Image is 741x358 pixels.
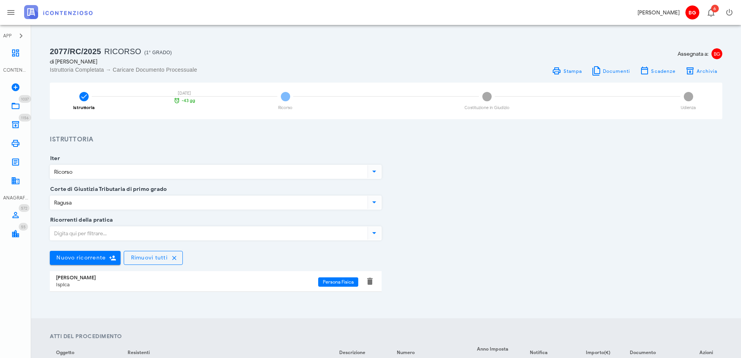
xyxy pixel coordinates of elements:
[21,115,29,120] span: 1156
[281,92,290,101] span: 2
[19,223,28,231] span: Distintivo
[711,48,722,59] span: BG
[680,65,722,76] button: Archivia
[696,68,718,74] span: Archivia
[48,216,113,224] label: Ricorrenti della pratica
[128,349,150,355] span: Resistenti
[678,50,708,58] span: Assegnata a:
[547,65,587,76] a: Stampa
[711,5,719,12] span: Distintivo
[19,204,30,212] span: Distintivo
[278,106,293,110] div: Ricorso
[397,349,415,355] span: Numero
[56,254,106,261] span: Nuovo ricorrente
[104,47,141,56] span: Ricorso
[586,349,610,355] span: Importo(€)
[56,349,74,355] span: Oggetto
[50,165,366,178] input: Iter
[630,349,656,355] span: Documento
[171,91,198,95] div: [DATE]
[48,155,60,162] label: Iter
[50,47,101,56] span: 2077/RC/2025
[699,349,713,355] span: Azioni
[21,206,27,211] span: 572
[530,349,548,355] span: Notifica
[56,282,318,288] div: Ispica
[50,58,382,66] div: di [PERSON_NAME]
[24,5,93,19] img: logo-text-2x.png
[3,194,28,201] div: ANAGRAFICA
[477,346,508,352] span: Anno Imposta
[3,67,28,74] div: CONTENZIOSO
[50,66,382,74] div: Istruttoria Completata → Caricare Documento Processuale
[323,277,354,287] span: Persona Fisica
[50,227,366,240] input: Digita qui per filtrare...
[464,106,510,110] div: Costituzione in Giudizio
[144,50,172,55] span: (1° Grado)
[19,95,31,103] span: Distintivo
[124,251,183,265] button: Rimuovi tutti
[21,97,29,102] span: 1037
[339,349,365,355] span: Descrizione
[48,185,167,193] label: Corte di Giustizia Tributaria di primo grado
[73,106,95,110] div: Istruttoria
[56,275,318,281] div: [PERSON_NAME]
[684,92,693,101] span: 4
[50,196,366,209] input: Corte di Giustizia Tributaria di primo grado
[681,106,696,110] div: Udienza
[563,68,582,74] span: Stampa
[651,68,676,74] span: Scadenze
[638,9,680,17] div: [PERSON_NAME]
[50,332,722,340] h4: Atti del Procedimento
[685,5,699,19] span: BG
[21,224,26,229] span: 55
[50,135,722,145] h3: Istruttoria
[182,99,195,103] span: -43 gg
[635,65,681,76] button: Scadenze
[50,251,121,265] button: Nuovo ricorrente
[683,3,701,22] button: BG
[587,65,635,76] button: Documenti
[482,92,492,101] span: 3
[701,3,720,22] button: Distintivo
[130,254,168,261] span: Rimuovi tutti
[603,68,631,74] span: Documenti
[365,277,375,286] button: Elimina
[19,114,31,122] span: Distintivo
